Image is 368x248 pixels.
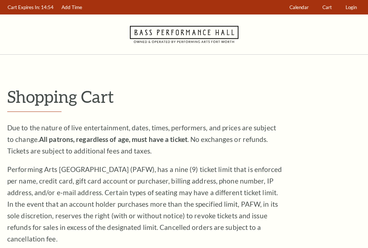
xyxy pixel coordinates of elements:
[289,4,309,10] span: Calendar
[286,0,312,14] a: Calendar
[7,164,282,245] p: Performing Arts [GEOGRAPHIC_DATA] (PAFW), has a nine (9) ticket limit that is enforced per name, ...
[58,0,86,14] a: Add Time
[7,87,361,106] p: Shopping Cart
[322,4,332,10] span: Cart
[319,0,335,14] a: Cart
[342,0,360,14] a: Login
[346,4,357,10] span: Login
[7,123,276,155] span: Due to the nature of live entertainment, dates, times, performers, and prices are subject to chan...
[39,135,187,143] strong: All patrons, regardless of age, must have a ticket
[41,4,54,10] span: 14:54
[8,4,40,10] span: Cart Expires In:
